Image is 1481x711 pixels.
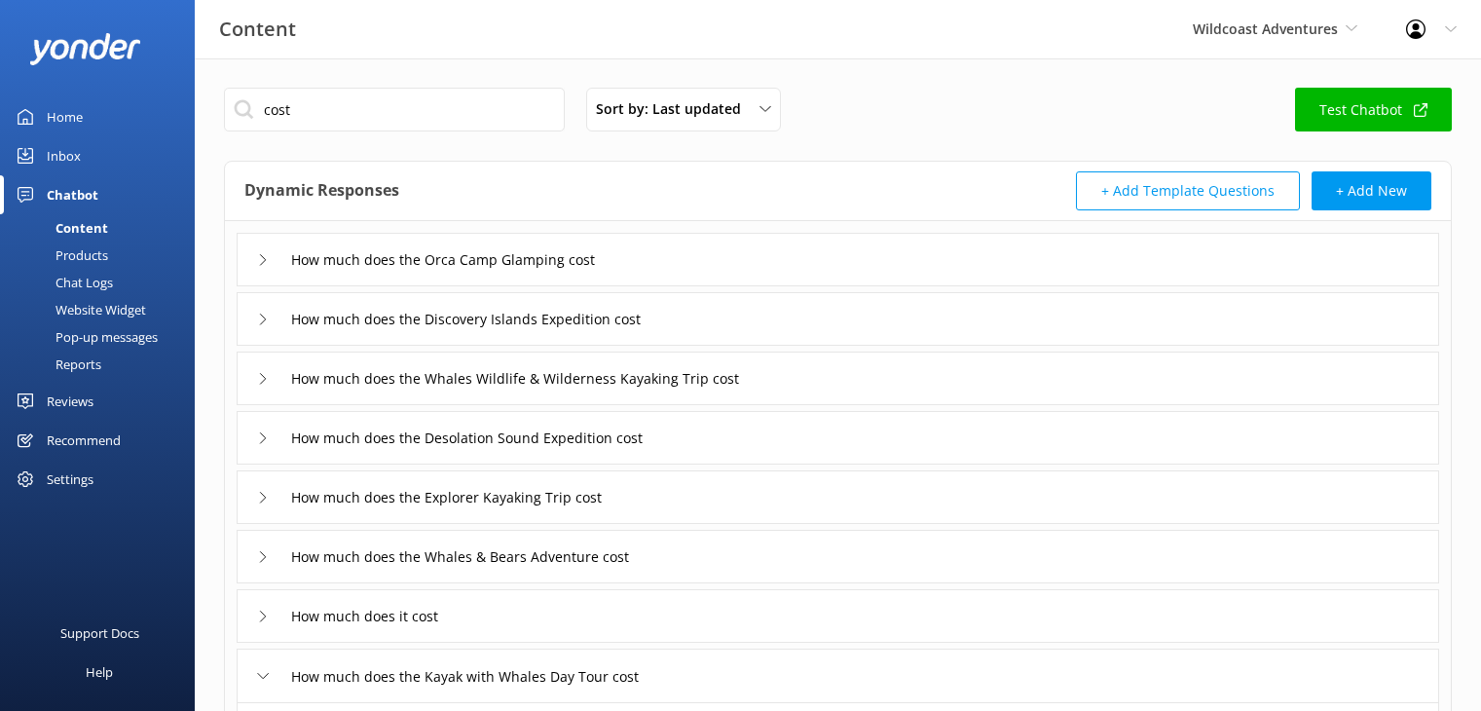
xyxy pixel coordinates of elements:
a: Website Widget [12,296,195,323]
div: Chatbot [47,175,98,214]
div: Recommend [47,421,121,460]
div: Content [12,214,108,242]
h4: Dynamic Responses [244,171,399,210]
a: Pop-up messages [12,323,195,351]
a: Chat Logs [12,269,195,296]
div: Chat Logs [12,269,113,296]
a: Products [12,242,195,269]
div: Pop-up messages [12,323,158,351]
img: yonder-white-logo.png [29,33,141,65]
div: Reviews [47,382,93,421]
div: Home [47,97,83,136]
div: Reports [12,351,101,378]
a: Content [12,214,195,242]
span: Wildcoast Adventures [1193,19,1338,38]
button: + Add New [1312,171,1431,210]
button: + Add Template Questions [1076,171,1300,210]
div: Inbox [47,136,81,175]
span: Sort by: Last updated [596,98,753,120]
div: Help [86,653,113,692]
div: Website Widget [12,296,146,323]
div: Support Docs [60,614,139,653]
a: Test Chatbot [1295,88,1452,131]
h3: Content [219,14,296,45]
a: Reports [12,351,195,378]
div: Settings [47,460,93,499]
div: Products [12,242,108,269]
input: Search all Chatbot Content [224,88,565,131]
